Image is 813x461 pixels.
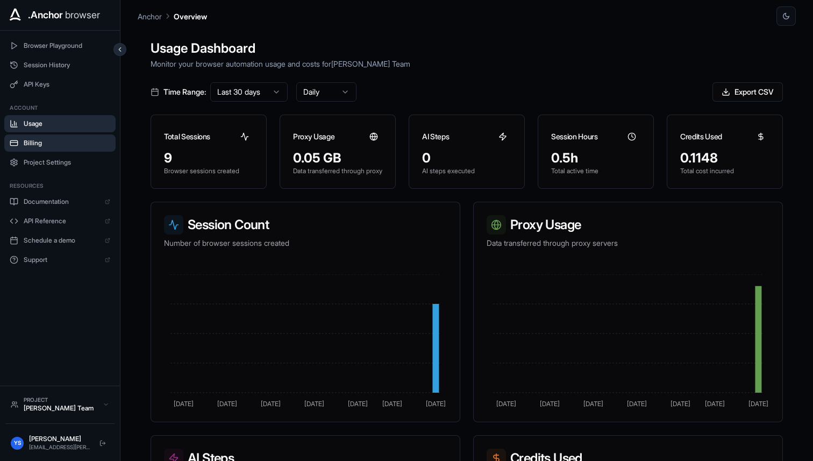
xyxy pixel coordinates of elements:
[24,41,110,50] span: Browser Playground
[4,56,116,74] button: Session History
[422,131,449,142] h3: AI Steps
[14,439,21,447] span: YS
[382,400,402,408] tspan: [DATE]
[164,150,253,167] div: 9
[671,400,690,408] tspan: [DATE]
[151,39,783,58] h1: Usage Dashboard
[748,400,768,408] tspan: [DATE]
[174,11,207,22] p: Overview
[293,150,382,167] div: 0.05 GB
[6,6,24,24] img: Anchor Icon
[348,400,368,408] tspan: [DATE]
[29,443,91,451] div: [EMAIL_ADDRESS][PERSON_NAME][DOMAIN_NAME]
[680,150,769,167] div: 0.1148
[422,167,511,175] p: AI steps executed
[583,400,603,408] tspan: [DATE]
[4,232,116,249] a: Schedule a demo
[164,131,210,142] h3: Total Sessions
[304,400,324,408] tspan: [DATE]
[24,139,110,147] span: Billing
[151,58,783,69] p: Monitor your browser automation usage and costs for [PERSON_NAME] Team
[4,115,116,132] button: Usage
[487,215,769,235] h3: Proxy Usage
[163,87,206,97] span: Time Range:
[4,251,116,268] a: Support
[426,400,446,408] tspan: [DATE]
[712,82,783,102] button: Export CSV
[293,131,334,142] h3: Proxy Usage
[174,400,194,408] tspan: [DATE]
[4,134,116,152] button: Billing
[5,392,115,417] button: Project[PERSON_NAME] Team
[4,193,116,210] a: Documentation
[65,8,100,23] span: browser
[24,404,97,413] div: [PERSON_NAME] Team
[217,400,237,408] tspan: [DATE]
[680,167,769,175] p: Total cost incurred
[164,167,253,175] p: Browser sessions created
[680,131,722,142] h3: Credits Used
[24,396,97,404] div: Project
[551,167,640,175] p: Total active time
[4,76,116,93] button: API Keys
[24,217,99,225] span: API Reference
[10,104,110,112] h3: Account
[496,400,516,408] tspan: [DATE]
[10,182,110,190] h3: Resources
[24,119,110,128] span: Usage
[551,150,640,167] div: 0.5h
[138,11,162,22] p: Anchor
[113,43,126,56] button: Collapse sidebar
[4,154,116,171] button: Project Settings
[24,80,110,89] span: API Keys
[422,150,511,167] div: 0
[28,8,63,23] span: .Anchor
[261,400,281,408] tspan: [DATE]
[96,437,109,450] button: Logout
[540,400,560,408] tspan: [DATE]
[164,215,447,235] h3: Session Count
[29,435,91,443] div: [PERSON_NAME]
[487,238,769,249] p: Data transferred through proxy servers
[24,61,110,69] span: Session History
[138,10,207,22] nav: breadcrumb
[24,256,99,264] span: Support
[627,400,647,408] tspan: [DATE]
[705,400,725,408] tspan: [DATE]
[4,37,116,54] button: Browser Playground
[4,212,116,230] a: API Reference
[24,236,99,245] span: Schedule a demo
[164,238,447,249] p: Number of browser sessions created
[24,158,110,167] span: Project Settings
[24,197,99,206] span: Documentation
[293,167,382,175] p: Data transferred through proxy
[551,131,597,142] h3: Session Hours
